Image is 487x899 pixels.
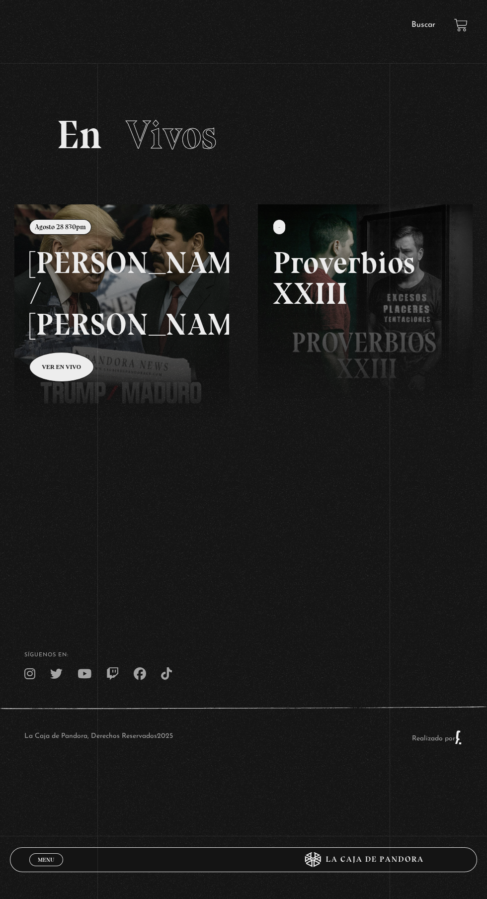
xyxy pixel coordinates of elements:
[57,115,431,155] h2: En
[126,111,217,159] span: Vivos
[24,730,173,745] p: La Caja de Pandora, Derechos Reservados 2025
[412,735,463,742] a: Realizado por
[24,652,463,658] h4: SÍguenos en:
[411,21,435,29] a: Buscar
[454,18,468,32] a: View your shopping cart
